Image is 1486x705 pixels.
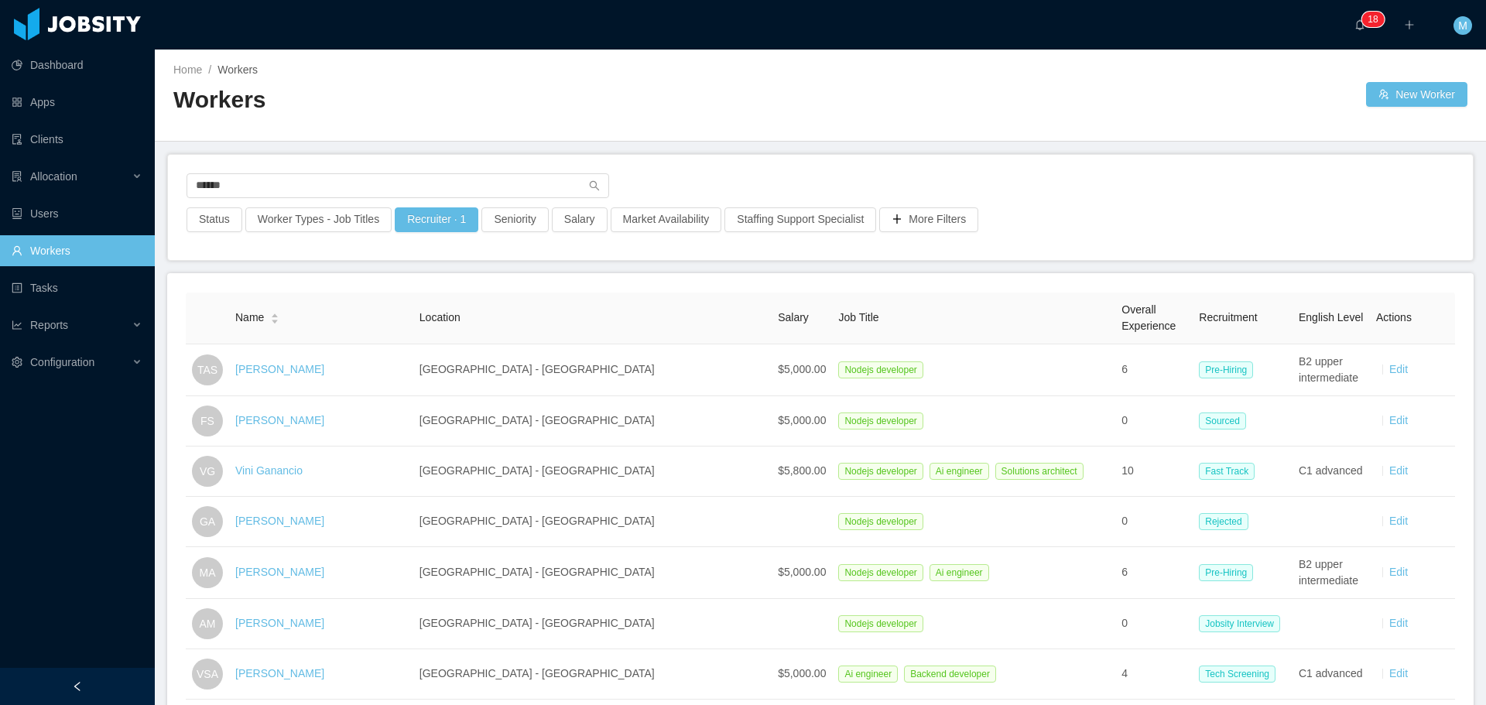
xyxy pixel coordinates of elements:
[235,566,324,578] a: [PERSON_NAME]
[838,513,923,530] span: Nodejs developer
[1299,311,1363,323] span: English Level
[413,447,772,497] td: [GEOGRAPHIC_DATA] - [GEOGRAPHIC_DATA]
[197,354,217,385] span: TAS
[1115,497,1193,547] td: 0
[838,666,898,683] span: Ai engineer
[30,319,68,331] span: Reports
[1199,615,1280,632] span: Jobsity Interview
[12,87,142,118] a: icon: appstoreApps
[838,463,923,480] span: Nodejs developer
[1293,547,1370,599] td: B2 upper intermediate
[1389,464,1408,477] a: Edit
[1376,311,1412,323] span: Actions
[995,463,1084,480] span: Solutions architect
[187,207,242,232] button: Status
[271,312,279,317] i: icon: caret-up
[245,207,392,232] button: Worker Types - Job Titles
[217,63,258,76] span: Workers
[1373,12,1378,27] p: 8
[1389,667,1408,679] a: Edit
[200,557,216,588] span: MA
[552,207,608,232] button: Salary
[12,50,142,80] a: icon: pie-chartDashboard
[395,207,478,232] button: Recruiter · 1
[1115,344,1193,396] td: 6
[12,124,142,155] a: icon: auditClients
[173,84,820,116] h2: Workers
[778,363,826,375] span: $5,000.00
[235,464,303,477] a: Vini Ganancio
[1199,564,1253,581] span: Pre-Hiring
[1293,649,1370,700] td: C1 advanced
[778,566,826,578] span: $5,000.00
[30,356,94,368] span: Configuration
[413,497,772,547] td: [GEOGRAPHIC_DATA] - [GEOGRAPHIC_DATA]
[1199,667,1282,679] a: Tech Screening
[12,198,142,229] a: icon: robotUsers
[235,515,324,527] a: [PERSON_NAME]
[197,659,218,690] span: VSA
[1389,617,1408,629] a: Edit
[1199,363,1259,375] a: Pre-Hiring
[1389,515,1408,527] a: Edit
[1366,82,1467,107] button: icon: usergroup-addNew Worker
[778,464,826,477] span: $5,800.00
[1199,666,1275,683] span: Tech Screening
[413,599,772,649] td: [GEOGRAPHIC_DATA] - [GEOGRAPHIC_DATA]
[413,344,772,396] td: [GEOGRAPHIC_DATA] - [GEOGRAPHIC_DATA]
[838,412,923,430] span: Nodejs developer
[1354,19,1365,30] i: icon: bell
[1115,649,1193,700] td: 4
[778,414,826,426] span: $5,000.00
[1199,414,1252,426] a: Sourced
[1361,12,1384,27] sup: 18
[235,617,324,629] a: [PERSON_NAME]
[838,361,923,378] span: Nodejs developer
[1115,396,1193,447] td: 0
[1199,566,1259,578] a: Pre-Hiring
[1368,12,1373,27] p: 1
[1199,463,1255,480] span: Fast Track
[235,310,264,326] span: Name
[12,235,142,266] a: icon: userWorkers
[235,414,324,426] a: [PERSON_NAME]
[1115,547,1193,599] td: 6
[481,207,548,232] button: Seniority
[1389,566,1408,578] a: Edit
[271,317,279,322] i: icon: caret-down
[1199,515,1254,527] a: Rejected
[1115,447,1193,497] td: 10
[208,63,211,76] span: /
[235,363,324,375] a: [PERSON_NAME]
[838,311,878,323] span: Job Title
[270,311,279,322] div: Sort
[200,506,215,537] span: GA
[838,564,923,581] span: Nodejs developer
[778,667,826,679] span: $5,000.00
[904,666,996,683] span: Backend developer
[12,272,142,303] a: icon: profileTasks
[589,180,600,191] i: icon: search
[235,667,324,679] a: [PERSON_NAME]
[12,320,22,330] i: icon: line-chart
[1404,19,1415,30] i: icon: plus
[1293,344,1370,396] td: B2 upper intermediate
[879,207,978,232] button: icon: plusMore Filters
[200,608,216,639] span: AM
[1293,447,1370,497] td: C1 advanced
[419,311,461,323] span: Location
[611,207,722,232] button: Market Availability
[173,63,202,76] a: Home
[413,649,772,700] td: [GEOGRAPHIC_DATA] - [GEOGRAPHIC_DATA]
[1115,599,1193,649] td: 0
[1199,361,1253,378] span: Pre-Hiring
[1199,464,1261,477] a: Fast Track
[930,564,989,581] span: Ai engineer
[30,170,77,183] span: Allocation
[1458,16,1467,35] span: M
[778,311,809,323] span: Salary
[1121,303,1176,332] span: Overall Experience
[12,171,22,182] i: icon: solution
[724,207,876,232] button: Staffing Support Specialist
